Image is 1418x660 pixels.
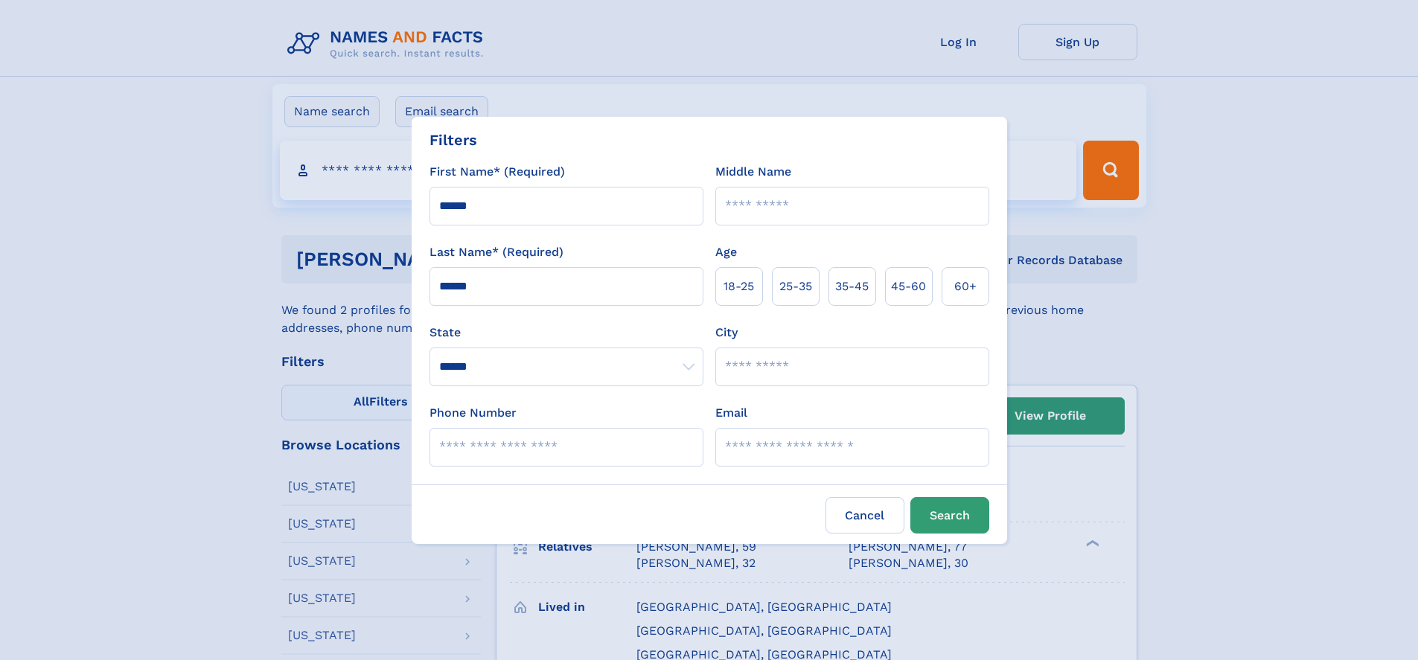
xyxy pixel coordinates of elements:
label: Email [715,404,747,422]
label: Cancel [825,497,904,534]
span: 45‑60 [891,278,926,295]
label: Age [715,243,737,261]
span: 60+ [954,278,977,295]
label: City [715,324,738,342]
span: 18‑25 [724,278,754,295]
label: State [429,324,703,342]
span: 35‑45 [835,278,869,295]
div: Filters [429,129,477,151]
label: Phone Number [429,404,517,422]
label: Middle Name [715,163,791,181]
button: Search [910,497,989,534]
label: Last Name* (Required) [429,243,563,261]
label: First Name* (Required) [429,163,565,181]
span: 25‑35 [779,278,812,295]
